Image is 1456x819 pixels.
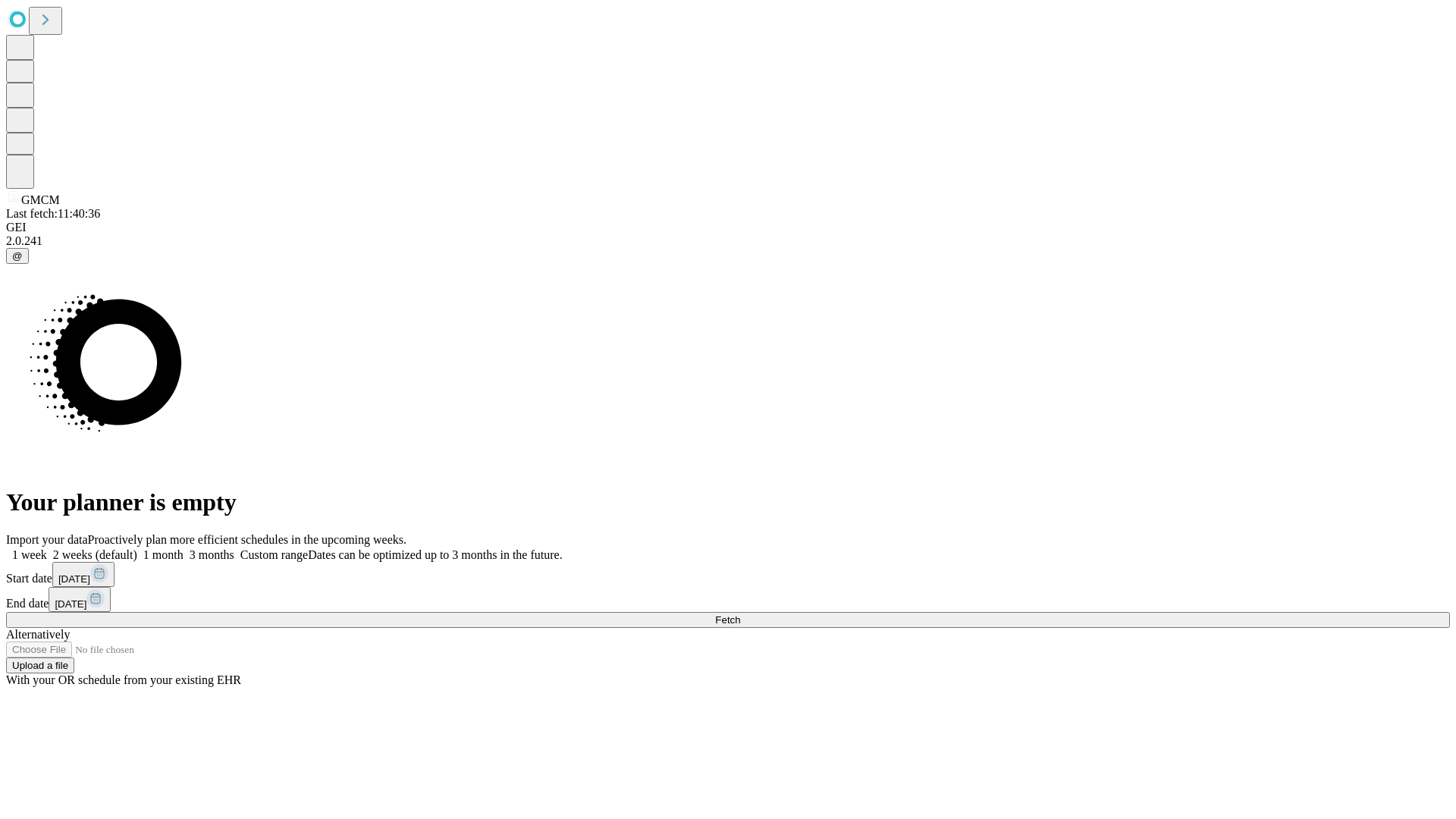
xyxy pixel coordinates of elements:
[190,548,234,561] span: 3 months
[143,548,184,561] span: 1 month
[6,221,1450,234] div: GEI
[6,533,88,546] span: Import your data
[52,562,115,587] button: [DATE]
[6,207,100,220] span: Last fetch: 11:40:36
[6,657,74,673] button: Upload a file
[6,234,1450,248] div: 2.0.241
[58,573,90,585] span: [DATE]
[55,598,86,610] span: [DATE]
[12,548,47,561] span: 1 week
[6,562,1450,587] div: Start date
[308,548,562,561] span: Dates can be optimized up to 3 months in the future.
[53,548,137,561] span: 2 weeks (default)
[21,193,60,206] span: GMCM
[6,628,70,641] span: Alternatively
[6,488,1450,516] h1: Your planner is empty
[240,548,308,561] span: Custom range
[6,587,1450,612] div: End date
[6,248,29,264] button: @
[6,612,1450,628] button: Fetch
[49,587,111,612] button: [DATE]
[715,614,740,626] span: Fetch
[6,673,241,686] span: With your OR schedule from your existing EHR
[88,533,406,546] span: Proactively plan more efficient schedules in the upcoming weeks.
[12,250,23,262] span: @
